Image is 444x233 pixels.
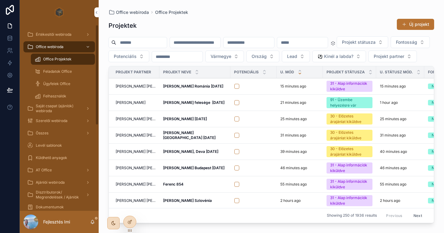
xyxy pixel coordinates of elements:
[280,133,306,138] p: 31 minutes ago
[163,116,227,121] a: [PERSON_NAME] [DATE]
[391,36,430,48] button: Select Button
[330,130,369,141] div: 30 - Előzetes árajánlat kiküldve
[330,146,369,157] div: 30 - Előzetes árajánlat kiküldve
[409,211,426,220] button: Next
[31,66,95,77] a: Feladatok Office
[380,116,406,121] p: 25 minutes ago
[380,116,421,121] a: 25 minutes ago
[327,146,372,157] a: 30 - Előzetes árajánlat kiküldve
[380,182,421,187] a: 55 minutes ago
[282,51,310,62] button: Select Button
[163,166,227,170] a: [PERSON_NAME] Budapest [DATE]
[380,198,421,203] a: 2 hours ago
[163,100,224,105] strong: [PERSON_NAME] felesége [DATE]
[23,165,95,176] a: AT Office
[342,39,376,45] span: Projekt státusza
[116,84,156,89] a: [PERSON_NAME] [PERSON_NAME]
[280,166,307,170] p: 46 minutes ago
[23,29,95,40] a: Értékesítői webiroda
[163,84,227,89] a: [PERSON_NAME] Románia [DATE]
[23,41,95,52] a: Office webiroda
[380,100,421,105] a: 1 hour ago
[23,177,95,188] a: Ajánlói webiroda
[327,130,372,141] a: 30 - Előzetes árajánlat kiküldve
[36,180,65,185] span: Ajánlói webiroda
[327,97,372,108] a: 91 - Üzembe helyezésre vár
[327,162,372,174] a: 31 - Alap információk kiküldve
[312,51,366,62] button: Select Button
[380,84,406,89] p: 15 minutes ago
[116,70,151,75] span: Projekt partner
[280,182,319,187] a: 55 minutes ago
[116,166,156,170] a: [PERSON_NAME] [PERSON_NAME]
[327,81,372,92] a: 31 - Alap információk kiküldve
[36,118,68,123] span: Szerelői webiroda
[205,51,244,62] button: Select Button
[116,133,156,138] a: [PERSON_NAME] [PERSON_NAME]
[43,94,66,99] span: Felhasználók
[163,116,207,121] strong: [PERSON_NAME] [DATE]
[23,202,95,213] a: Dokumentumok
[163,182,227,187] a: Ferenc 854
[23,103,95,114] a: Saját csapat (ajánlók) webiroda
[23,115,95,126] a: Szerelői webiroda
[163,70,191,75] span: Projekt neve
[36,104,81,113] span: Saját csapat (ajánlók) webiroda
[380,133,406,138] p: 31 minutes ago
[43,81,70,86] span: Ügyfelek Office
[116,182,156,187] a: [PERSON_NAME] [PERSON_NAME]
[280,149,307,154] p: 39 minutes ago
[20,25,99,211] div: scrollable content
[380,149,421,154] a: 40 minutes ago
[380,149,407,154] p: 40 minutes ago
[330,179,369,190] div: 31 - Alap információk kiküldve
[327,70,365,75] span: Projekt státusza
[163,198,227,203] a: [PERSON_NAME] Szlovénia
[36,44,64,49] span: Office webiroda
[280,149,319,154] a: 39 minutes ago
[23,189,95,200] a: Disztributorok/ Megrendelések / Ajánlók
[330,195,369,206] div: 31 - Alap információk kiküldve
[55,7,64,17] img: App logo
[380,166,407,170] p: 46 minutes ago
[36,155,67,160] span: Küldhető anyagok
[280,70,294,75] span: u. mód
[337,36,388,48] button: Select Button
[31,54,95,65] a: Office Projektek
[36,168,52,173] span: AT Office
[380,100,398,105] p: 1 hour ago
[327,213,377,218] span: Showing 250 of 1936 results
[163,198,212,203] strong: [PERSON_NAME] Szlovénia
[163,130,216,140] strong: [PERSON_NAME] [GEOGRAPHIC_DATA] [DATE]
[116,116,156,121] a: [PERSON_NAME] [PERSON_NAME]
[280,84,306,89] p: 15 minutes ago
[43,57,72,62] span: Office Projektek
[252,53,267,59] span: Ország
[330,113,369,125] div: 30 - Előzetes árajánlat kiküldve
[327,179,372,190] a: 31 - Alap információk kiküldve
[23,140,95,151] a: Levél sablonok
[397,19,434,30] button: Új projekt
[155,9,188,15] a: Office Projektek
[280,116,307,121] p: 25 minutes ago
[211,53,231,59] span: Vármegye
[36,131,48,136] span: Összes
[380,198,400,203] p: 2 hours ago
[116,9,149,15] span: Office webiroda
[36,143,62,148] span: Levél sablonok
[280,84,319,89] a: 15 minutes ago
[163,84,223,88] strong: [PERSON_NAME] Románia [DATE]
[330,97,369,108] div: 91 - Üzembe helyezésre vár
[109,9,149,15] a: Office webiroda
[280,198,319,203] a: 2 hours ago
[116,149,156,154] a: [PERSON_NAME] [PERSON_NAME]
[280,100,319,105] a: 21 minutes ago
[163,100,227,105] a: [PERSON_NAME] felesége [DATE]
[234,70,259,75] span: Potenciális
[287,53,297,59] span: Lead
